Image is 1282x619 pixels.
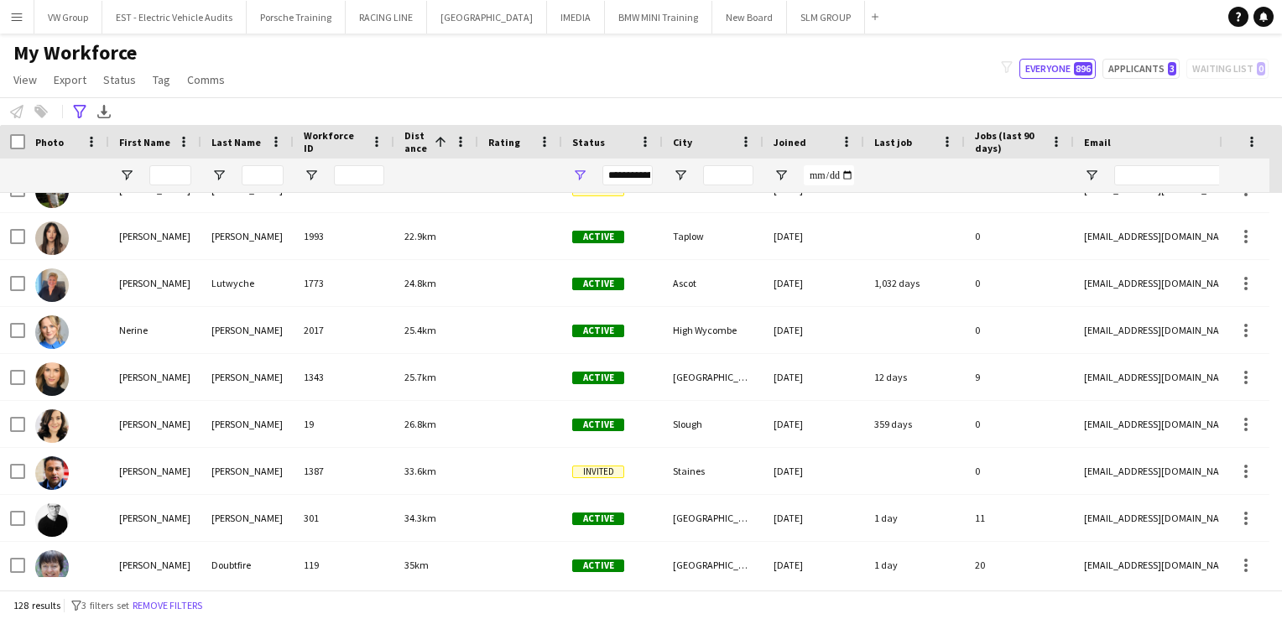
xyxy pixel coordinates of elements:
div: [DATE] [763,495,864,541]
button: Open Filter Menu [673,168,688,183]
span: View [13,72,37,87]
div: 0 [965,448,1074,494]
span: 24.8km [404,277,436,289]
div: High Wycombe [663,307,763,353]
div: [DATE] [763,307,864,353]
div: [DATE] [763,448,864,494]
button: Open Filter Menu [774,168,789,183]
button: IMEDIA [547,1,605,34]
span: Active [572,512,624,525]
img: regina cotter [35,409,69,443]
app-action-btn: Export XLSX [94,101,114,122]
button: VW Group [34,1,102,34]
button: Open Filter Menu [572,168,587,183]
span: 25.4km [404,324,436,336]
div: Doubtfire [201,542,294,588]
button: SLM GROUP [787,1,865,34]
button: Remove filters [129,596,206,615]
input: Workforce ID Filter Input [334,165,384,185]
button: RACING LINE [346,1,427,34]
div: 12 days [864,354,965,400]
span: 25.7km [404,371,436,383]
div: 9 [965,354,1074,400]
span: Workforce ID [304,129,364,154]
span: Active [572,278,624,290]
input: First Name Filter Input [149,165,191,185]
button: Open Filter Menu [304,168,319,183]
span: 3 [1168,62,1176,75]
div: 119 [294,542,394,588]
span: Last job [874,136,912,148]
div: [PERSON_NAME] [201,213,294,259]
span: 22.9km [404,230,436,242]
span: Active [572,419,624,431]
div: Staines [663,448,763,494]
button: New Board [712,1,787,34]
button: EST - Electric Vehicle Audits [102,1,247,34]
div: 20 [965,542,1074,588]
div: [DATE] [763,354,864,400]
img: Jessica Foden-Andrews [35,362,69,396]
div: [DATE] [763,213,864,259]
div: 1 day [864,495,965,541]
span: Distance [404,129,428,154]
input: Joined Filter Input [804,165,854,185]
img: Nick Haswell [35,503,69,537]
span: Active [572,325,624,337]
span: 896 [1074,62,1092,75]
span: First Name [119,136,170,148]
div: Lutwyche [201,260,294,306]
div: [DATE] [763,401,864,447]
span: Joined [774,136,806,148]
div: [PERSON_NAME] [201,495,294,541]
div: [PERSON_NAME] [109,213,201,259]
button: Open Filter Menu [1084,168,1099,183]
span: Active [572,372,624,384]
div: Ascot [663,260,763,306]
span: Email [1084,136,1111,148]
div: Slough [663,401,763,447]
img: Satnam Bhogal [35,456,69,490]
span: Invited [572,466,624,478]
div: [DATE] [763,260,864,306]
div: [GEOGRAPHIC_DATA] [663,542,763,588]
span: Active [572,559,624,572]
span: My Workforce [13,40,137,65]
span: Rating [488,136,520,148]
span: Status [572,136,605,148]
a: Status [96,69,143,91]
img: Donna Doubtfire [35,550,69,584]
span: 3 filters set [81,599,129,611]
div: [PERSON_NAME] [109,260,201,306]
button: Open Filter Menu [211,168,227,183]
a: Tag [146,69,177,91]
span: 26.8km [404,418,436,430]
a: Comms [180,69,232,91]
input: City Filter Input [703,165,753,185]
span: Active [572,231,624,243]
div: 359 days [864,401,965,447]
button: BMW MINI Training [605,1,712,34]
span: Jobs (last 90 days) [975,129,1044,154]
div: 301 [294,495,394,541]
div: 19 [294,401,394,447]
button: Applicants3 [1102,59,1180,79]
input: Last Name Filter Input [242,165,284,185]
span: 33.6km [404,465,436,477]
div: 2017 [294,307,394,353]
div: [GEOGRAPHIC_DATA] [663,354,763,400]
div: 1 day [864,542,965,588]
button: Open Filter Menu [119,168,134,183]
span: Comms [187,72,225,87]
span: Last Name [211,136,261,148]
span: Tag [153,72,170,87]
span: Status [103,72,136,87]
app-action-btn: Advanced filters [70,101,90,122]
img: Louise Lutwyche [35,268,69,302]
div: [PERSON_NAME] [201,448,294,494]
div: [PERSON_NAME] [201,401,294,447]
div: [PERSON_NAME] [109,401,201,447]
div: [PERSON_NAME] [109,542,201,588]
div: [PERSON_NAME] [201,354,294,400]
div: 1343 [294,354,394,400]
